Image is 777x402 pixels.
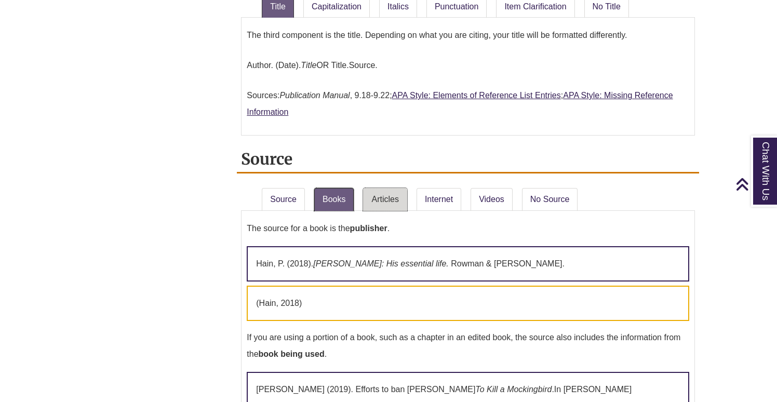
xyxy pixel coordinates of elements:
[363,188,407,211] a: Articles
[259,350,325,358] strong: book being used
[313,259,449,268] em: [PERSON_NAME]: His essential life.
[451,259,562,268] span: Rowman & [PERSON_NAME]
[522,188,578,211] a: No Source
[247,246,689,282] p: Hain, P. (2018). .
[247,91,673,116] a: APA Style: Missing Reference Information
[392,91,561,100] a: APA Style: Elements of Reference List Entries
[279,91,350,100] em: Publication Manual
[247,216,689,241] p: The source for a book is the .
[247,53,689,78] p: Author. (Date). Source.
[417,188,461,211] a: Internet
[475,385,552,394] em: To Kill a Mockingbird
[471,188,513,211] a: Videos
[237,146,699,173] h2: Source
[350,224,387,233] strong: publisher
[301,61,316,70] em: Title
[247,286,689,321] p: (Hain, 2018)
[247,23,689,48] p: The third component is the title. Depending on what you are citing, your title will be formatted ...
[301,61,349,70] span: OR Title.
[247,325,689,367] p: If you are using a portion of a book, such as a chapter in an edited book, the source also includ...
[262,188,305,211] a: Source
[314,188,354,211] a: Books
[247,83,689,125] p: Sources: , 9.18-9.22; ;
[735,177,774,191] a: Back to Top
